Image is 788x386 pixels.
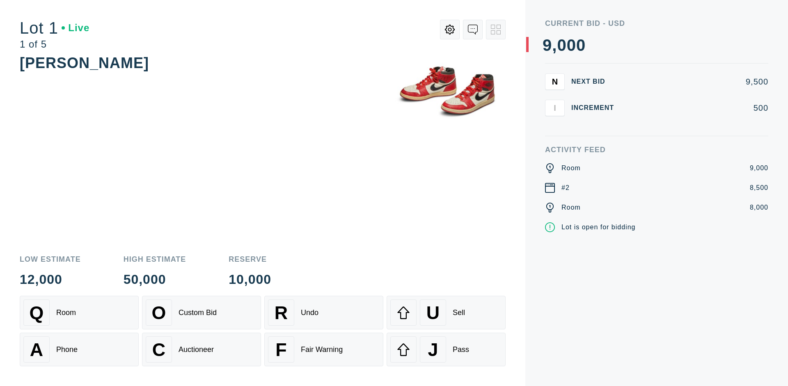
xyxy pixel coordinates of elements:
div: Reserve [229,256,271,263]
div: Low Estimate [20,256,81,263]
span: R [275,302,288,323]
div: #2 [561,183,570,193]
span: J [428,339,438,360]
div: 12,000 [20,273,81,286]
div: 8,000 [750,203,768,212]
div: 8,500 [750,183,768,193]
button: CAuctioneer [142,333,261,366]
div: Current Bid - USD [545,20,768,27]
div: Room [56,308,76,317]
span: F [275,339,286,360]
div: Room [561,203,581,212]
div: 9,000 [750,163,768,173]
div: 1 of 5 [20,39,89,49]
div: 0 [567,37,576,53]
button: N [545,73,565,90]
div: Auctioneer [179,345,214,354]
div: Increment [571,105,621,111]
span: N [552,77,558,86]
div: Lot 1 [20,20,89,36]
div: Live [62,23,89,33]
div: 50,000 [124,273,186,286]
div: Next Bid [571,78,621,85]
div: Undo [301,308,318,317]
div: 0 [576,37,586,53]
div: 9,500 [627,78,768,86]
div: Pass [453,345,469,354]
div: 0 [557,37,566,53]
button: FFair Warning [264,333,383,366]
div: 500 [627,104,768,112]
div: Activity Feed [545,146,768,153]
div: Custom Bid [179,308,217,317]
span: A [30,339,43,360]
button: USell [387,296,506,329]
div: High Estimate [124,256,186,263]
span: O [152,302,166,323]
div: Room [561,163,581,173]
button: JPass [387,333,506,366]
div: Fair Warning [301,345,343,354]
div: Sell [453,308,465,317]
div: Phone [56,345,78,354]
span: U [426,302,440,323]
div: 10,000 [229,273,271,286]
div: 9 [543,37,552,53]
span: I [554,103,556,112]
button: OCustom Bid [142,296,261,329]
span: Q [30,302,44,323]
button: QRoom [20,296,139,329]
div: [PERSON_NAME] [20,55,149,71]
div: Lot is open for bidding [561,222,635,232]
span: C [152,339,165,360]
button: APhone [20,333,139,366]
button: RUndo [264,296,383,329]
button: I [545,100,565,116]
div: , [552,37,557,201]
